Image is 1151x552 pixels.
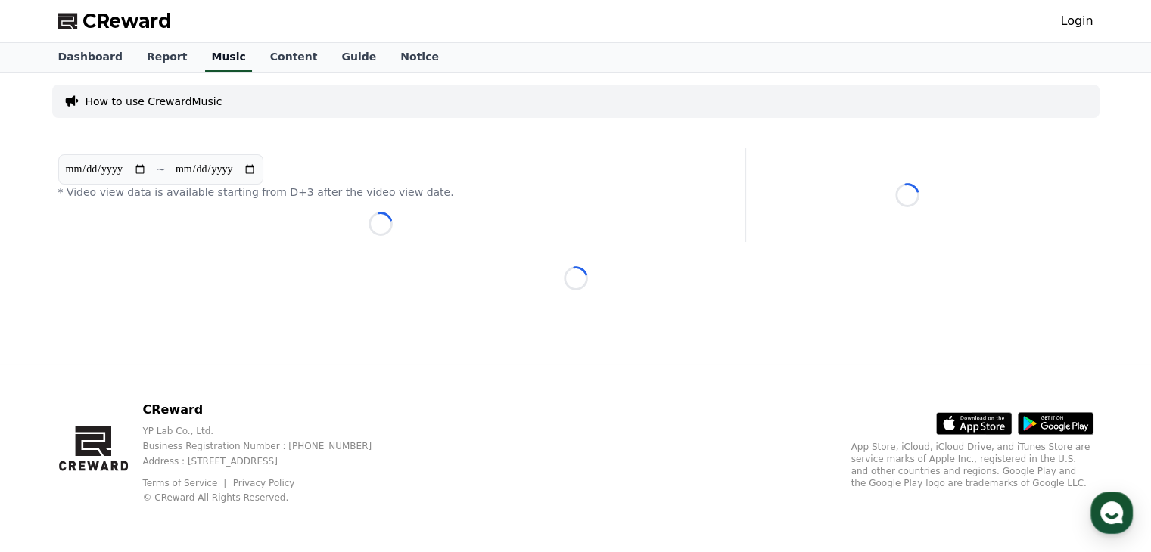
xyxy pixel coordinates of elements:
a: How to use CrewardMusic [86,94,222,109]
a: Guide [329,43,388,72]
a: Home [5,426,100,464]
a: Music [205,43,251,72]
a: Notice [388,43,451,72]
p: ~ [156,160,166,178]
span: Settings [224,449,261,461]
a: Report [135,43,200,72]
a: Dashboard [46,43,135,72]
a: Content [258,43,330,72]
a: CReward [58,9,172,33]
p: Business Registration Number : [PHONE_NUMBER] [142,440,396,452]
a: Privacy Policy [233,478,295,488]
p: * Video view data is available starting from D+3 after the video view date. [58,185,703,200]
a: Messages [100,426,195,464]
a: Login [1060,12,1093,30]
p: App Store, iCloud, iCloud Drive, and iTunes Store are service marks of Apple Inc., registered in ... [851,441,1093,489]
p: Address : [STREET_ADDRESS] [142,455,396,467]
a: Settings [195,426,291,464]
span: CReward [82,9,172,33]
p: CReward [142,401,396,419]
p: YP Lab Co., Ltd. [142,425,396,437]
a: Terms of Service [142,478,229,488]
p: © CReward All Rights Reserved. [142,492,396,504]
span: Home [39,449,65,461]
span: Messages [126,450,170,462]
